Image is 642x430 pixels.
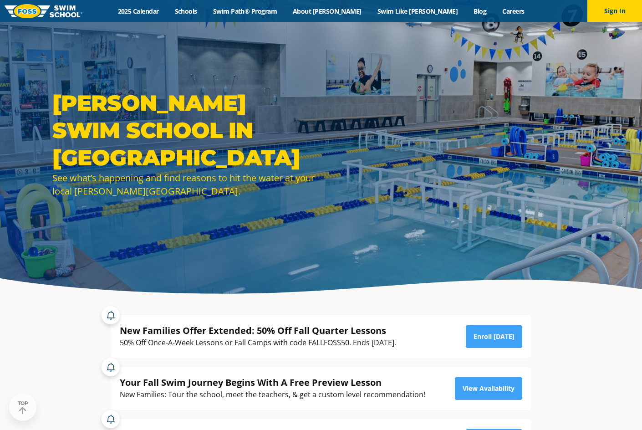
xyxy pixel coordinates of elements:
a: Enroll [DATE] [466,325,522,348]
div: New Families Offer Extended: 50% Off Fall Quarter Lessons [120,324,396,337]
h1: [PERSON_NAME] Swim School in [GEOGRAPHIC_DATA] [52,89,316,171]
div: New Families: Tour the school, meet the teachers, & get a custom level recommendation! [120,389,425,401]
img: FOSS Swim School Logo [5,4,82,18]
div: See what’s happening and find reasons to hit the water at your local [PERSON_NAME][GEOGRAPHIC_DATA]. [52,171,316,198]
div: Your Fall Swim Journey Begins With A Free Preview Lesson [120,376,425,389]
div: 50% Off Once-A-Week Lessons or Fall Camps with code FALLFOSS50. Ends [DATE]. [120,337,396,349]
a: Schools [167,7,205,15]
a: View Availability [455,377,522,400]
a: Swim Path® Program [205,7,285,15]
a: About [PERSON_NAME] [285,7,370,15]
a: Blog [466,7,494,15]
div: TOP [18,400,28,415]
a: Careers [494,7,532,15]
a: Swim Like [PERSON_NAME] [369,7,466,15]
a: 2025 Calendar [110,7,167,15]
